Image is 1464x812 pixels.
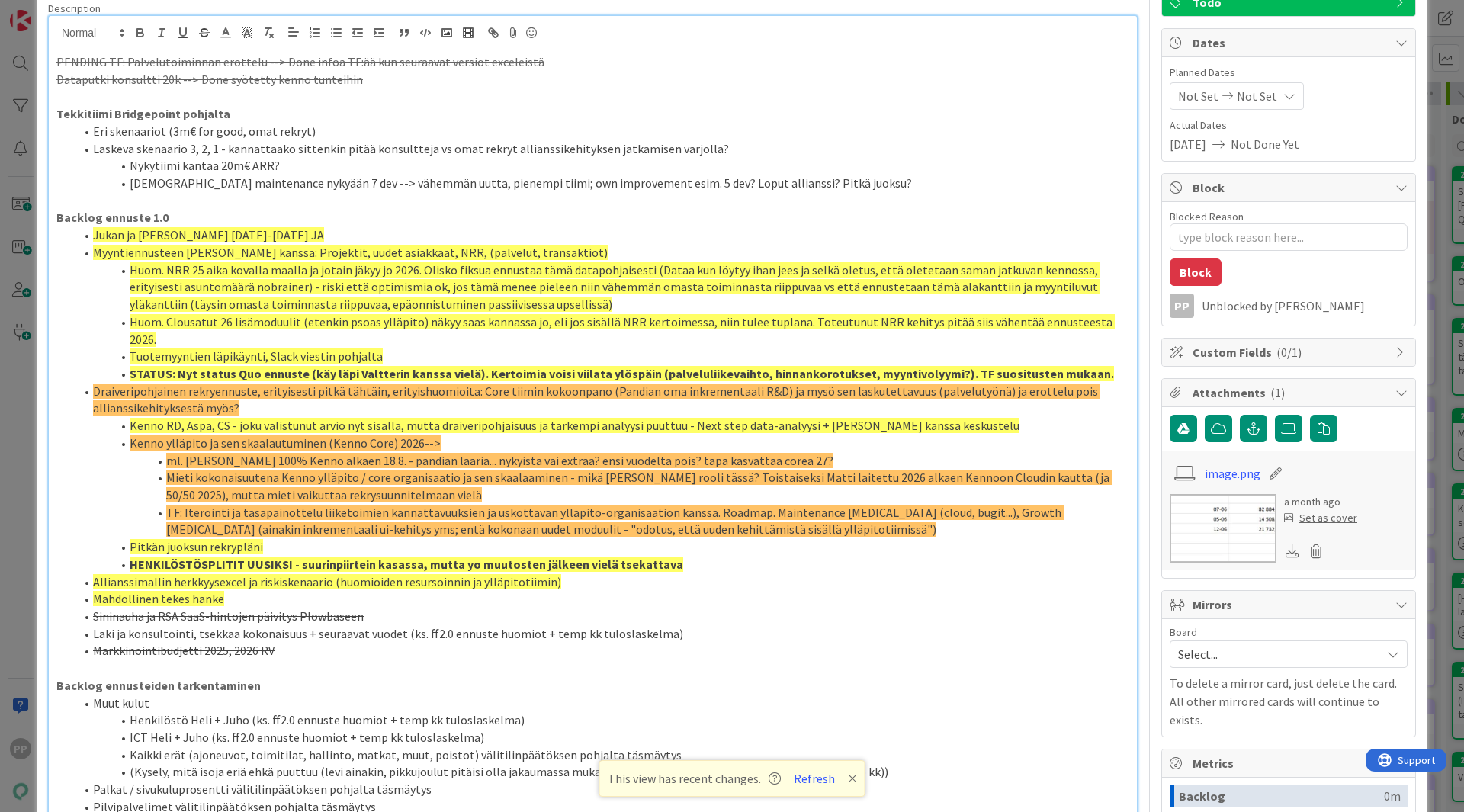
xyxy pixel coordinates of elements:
[75,746,1129,764] li: Kaikki erät (ajoneuvot, toimitilat, hallinto, matkat, muut, poistot) välitilinpäätöksen pohjalta ...
[1170,117,1408,133] span: Actual Dates
[1193,595,1388,614] span: Mirrors
[1205,464,1260,483] a: image.png
[1179,785,1384,807] div: Backlog
[1284,510,1357,526] div: Set as cover
[130,539,263,554] span: Pitkän juoksun rekrypläni
[75,140,1129,158] li: Laskeva skenaario 3, 2, 1 - kannattaako sittenkin pitää konsultteja vs omat rekryt allianssikehit...
[1170,258,1222,286] button: Block
[75,711,1129,729] li: Henkilöstö Heli + Juho (ks. ff2.0 ennuste huomiot + temp kk tuloslaskelma)
[75,175,1129,192] li: [DEMOGRAPHIC_DATA] maintenance nykyään 7 dev --> vähemmän uutta, pienempi tiimi; own improvement ...
[1276,345,1302,360] span: ( 0/1 )
[32,2,69,21] span: Support
[130,348,383,364] span: Tuotemyyntien läpikäynti, Slack viestin pohjalta
[1237,87,1277,105] span: Not Set
[608,769,781,788] span: This view has recent changes.
[1170,674,1408,729] p: To delete a mirror card, just delete the card. All other mirrored cards will continue to exists.
[93,591,224,606] span: Mahdollinen tekes hanke
[166,470,1112,502] span: Mieti kokonaisuutena Kenno ylläpito / core organisaatio ja sen skaalaaminen - mikä [PERSON_NAME] ...
[93,643,274,658] s: Markkinointibudjetti 2025, 2026 RV
[1384,785,1401,807] div: 0m
[1170,135,1206,153] span: [DATE]
[93,384,1100,416] span: Draiveripohjainen rekryennuste, erityisesti pitkä tähtäin, erityishuomioita: Core tiimin kokoonpa...
[1193,343,1388,361] span: Custom Fields
[75,781,1129,798] li: Palkat / sivukuluprosentti välitilinpäätöksen pohjalta täsmäytys
[130,435,441,451] span: Kenno ylläpito ja sen skaalautuminen (Kenno Core) 2026-->
[75,763,1129,781] li: (Kysely, mitä isoja eriä ehkä puuttuu (levi ainakin, pikkujoulut pitäisi olla jakaumassa mukana, ...
[166,453,833,468] span: ml. [PERSON_NAME] 100% Kenno alkaen 18.8. - pandian laaria... nykyistä vai extraa? ensi vuodelta ...
[75,123,1129,140] li: Eri skenaariot (3m€ for good, omat rekryt)
[1170,627,1197,637] span: Board
[1170,294,1194,318] div: PP
[130,418,1019,433] span: Kenno RD, Aspa, CS - joku valistunut arvio nyt sisällä, mutta draiveripohjaisuus ja tarkempi anal...
[788,769,840,788] button: Refresh
[48,2,101,15] span: Description
[1202,299,1408,313] div: Unblocked by [PERSON_NAME]
[130,262,1100,312] span: Huom. NRR 25 aika kovalla maalla ja jotain jäkyy jo 2026. Olisko fiksua ennustaa tämä datapohjais...
[56,54,544,69] s: PENDING TF: Palvelutoiminnan erottelu --> Done infoa TF:ää kun seuraavat versiot exceleistä
[1193,34,1388,52] span: Dates
[93,574,561,589] span: Allianssimallin herkkyysexcel ja riskiskenaario (huomioiden resursoinnin ja ylläpitotiimin)
[56,678,261,693] strong: Backlog ennusteiden tarkentaminen
[1284,494,1357,510] div: a month ago
[1284,541,1301,561] div: Download
[56,72,363,87] s: Dataputki konsultti 20k --> Done syötetty kenno tunteihin
[93,608,364,624] s: Sininauha ja RSA SaaS-hintojen päivitys Plowbaseen
[93,245,608,260] span: Myyntiennusteen [PERSON_NAME] kanssa: Projektit, uudet asiakkaat, NRR, (palvelut, transaktiot)
[1178,644,1373,665] span: Select...
[56,106,230,121] strong: Tekkitiimi Bridgepoint pohjalta
[1170,210,1244,223] label: Blocked Reason
[130,314,1115,347] span: Huom. Clousatut 26 lisämoduulit (etenkin psoas ylläpito) näkyy saas kannassa jo, eli jos sisällä ...
[130,366,1114,381] strong: STATUS: Nyt status Quo ennuste (käy läpi Valtterin kanssa vielä). Kertoimia voisi viilata ylöspäi...
[1178,87,1218,105] span: Not Set
[1193,754,1388,772] span: Metrics
[75,695,1129,712] li: Muut kulut
[56,210,169,225] strong: Backlog ennuste 1.0
[75,157,1129,175] li: Nykytiimi kantaa 20m€ ARR?
[1231,135,1299,153] span: Not Done Yet
[1170,65,1408,81] span: Planned Dates
[166,505,1064,538] span: TF: Iterointi ja tasapainottelu liiketoimien kannattavuuksien ja uskottavan ylläpito-organisaatio...
[1270,385,1285,400] span: ( 1 )
[1193,178,1388,197] span: Block
[130,557,683,572] strong: HENKILÖSTÖSPLITIT UUSIKSI - suurinpiirtein kasassa, mutta yo muutosten jälkeen vielä tsekattava
[93,626,683,641] s: Laki ja konsultointi, tsekkaa kokonaisuus + seuraavat vuodet (ks. ff2.0 ennuste huomiot + temp kk...
[93,227,324,242] span: Jukan ja [PERSON_NAME] [DATE]-[DATE] JA
[75,729,1129,746] li: ICT Heli + Juho (ks. ff2.0 ennuste huomiot + temp kk tuloslaskelma)
[1193,384,1388,402] span: Attachments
